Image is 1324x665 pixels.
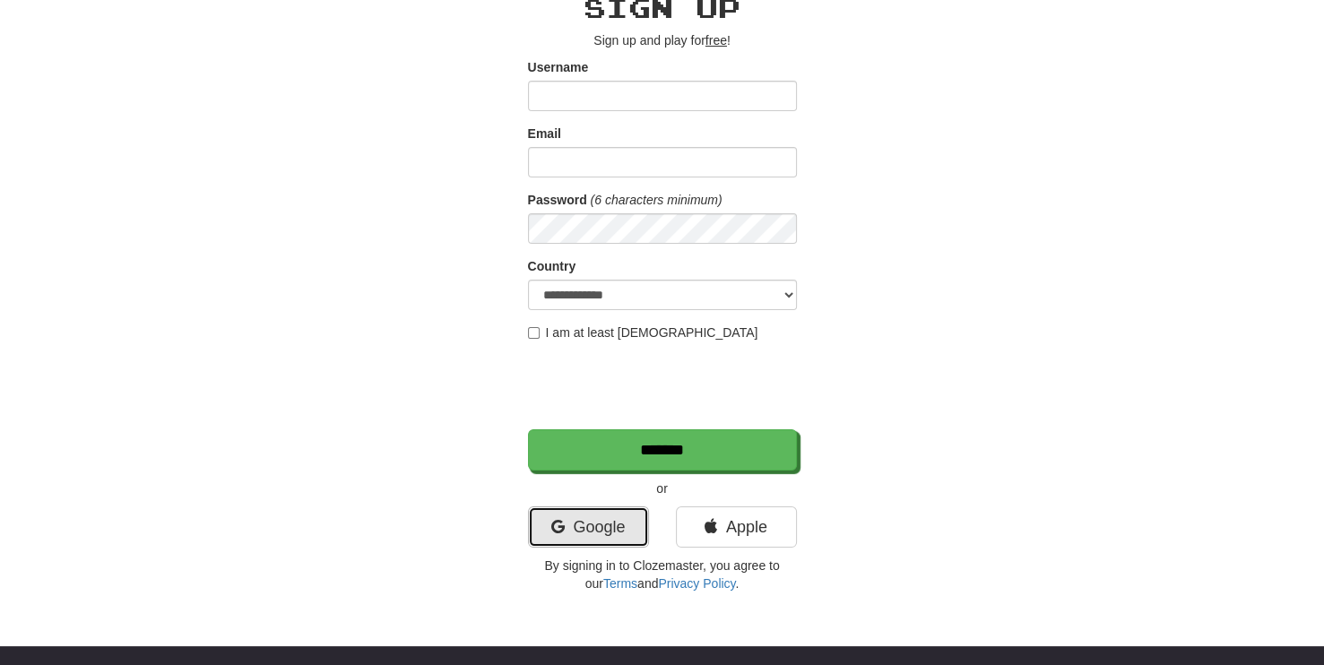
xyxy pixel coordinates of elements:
label: Username [528,58,589,76]
input: I am at least [DEMOGRAPHIC_DATA] [528,327,540,339]
p: By signing in to Clozemaster, you agree to our and . [528,557,797,592]
label: Country [528,257,576,275]
u: free [705,33,727,47]
label: I am at least [DEMOGRAPHIC_DATA] [528,324,758,341]
iframe: reCAPTCHA [528,350,800,420]
label: Password [528,191,587,209]
a: Google [528,506,649,548]
label: Email [528,125,561,142]
p: Sign up and play for ! [528,31,797,49]
a: Terms [603,576,637,591]
a: Privacy Policy [658,576,735,591]
a: Apple [676,506,797,548]
em: (6 characters minimum) [591,193,723,207]
p: or [528,479,797,497]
